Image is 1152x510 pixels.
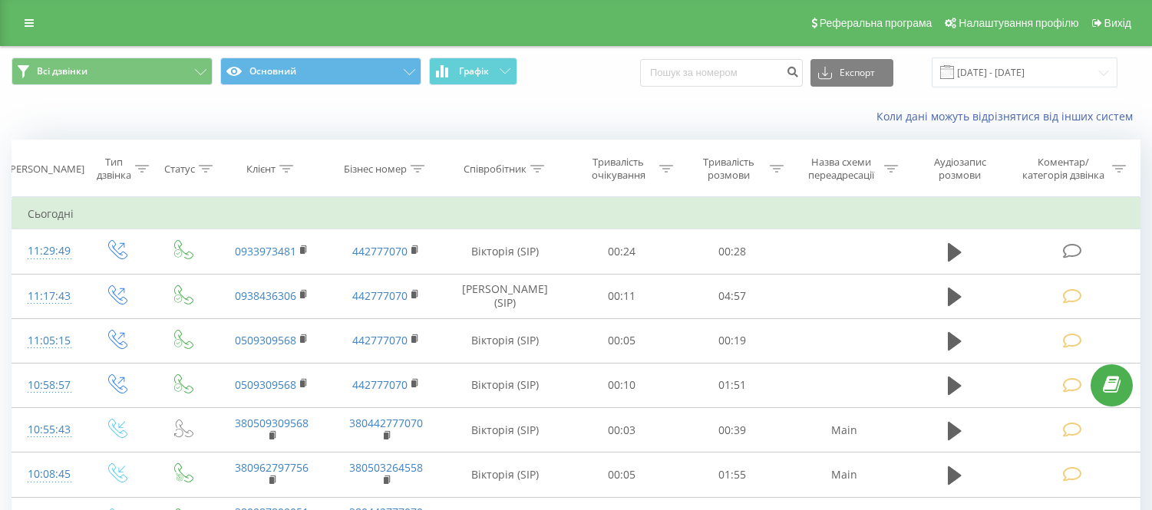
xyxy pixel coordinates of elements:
td: 00:39 [677,408,787,452]
a: 380503264558 [349,460,423,475]
button: Графік [429,58,517,85]
div: 10:55:43 [28,415,67,445]
a: 442777070 [352,244,408,258]
span: Налаштування профілю [959,17,1078,29]
a: 442777070 [352,333,408,347]
td: 01:55 [677,452,787,497]
div: Тривалість очікування [581,156,656,182]
td: Вікторія (SIP) [444,318,567,363]
iframe: Intercom live chat [1100,423,1137,460]
td: 00:03 [567,408,678,452]
button: Основний [220,58,421,85]
span: Реферальна програма [820,17,932,29]
div: 10:58:57 [28,370,67,400]
td: 00:11 [567,274,678,318]
td: Main [787,452,902,497]
div: Тип дзвінка [96,156,131,182]
div: 11:05:15 [28,326,67,356]
div: Співробітник [464,163,526,176]
td: 00:05 [567,318,678,363]
span: Вихід [1104,17,1131,29]
input: Пошук за номером [640,59,803,87]
td: Вікторія (SIP) [444,363,567,407]
a: 380962797756 [235,460,309,475]
a: 442777070 [352,288,408,303]
div: Аудіозапис розмови [916,156,1004,182]
button: Всі дзвінки [12,58,213,85]
div: 11:17:43 [28,281,67,311]
td: 01:51 [677,363,787,407]
a: 0933973481 [235,244,296,258]
td: 00:28 [677,229,787,274]
a: 0509309568 [235,333,296,347]
a: 442777070 [352,377,408,392]
button: Експорт [810,59,893,87]
div: Коментар/категорія дзвінка [1018,156,1108,182]
td: Main [787,408,902,452]
td: Сьогодні [12,199,1140,229]
a: 380442777070 [349,416,423,430]
td: [PERSON_NAME] (SIP) [444,274,567,318]
div: 11:29:49 [28,236,67,266]
a: 380509309568 [235,416,309,430]
div: Назва схеми переадресації [801,156,880,182]
div: Тривалість розмови [691,156,766,182]
div: Клієнт [246,163,276,176]
td: 00:10 [567,363,678,407]
td: 00:19 [677,318,787,363]
td: 00:24 [567,229,678,274]
div: 10:08:45 [28,459,67,489]
td: Вікторія (SIP) [444,408,567,452]
td: 04:57 [677,274,787,318]
span: Графік [459,66,489,77]
div: Бізнес номер [344,163,407,176]
td: Вікторія (SIP) [444,452,567,497]
span: Всі дзвінки [37,65,87,77]
a: 0938436306 [235,288,296,303]
div: Статус [164,163,195,176]
td: Вікторія (SIP) [444,229,567,274]
a: Коли дані можуть відрізнятися вiд інших систем [876,109,1140,123]
td: 00:05 [567,452,678,497]
div: [PERSON_NAME] [7,163,84,176]
a: 0509309568 [235,377,296,392]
